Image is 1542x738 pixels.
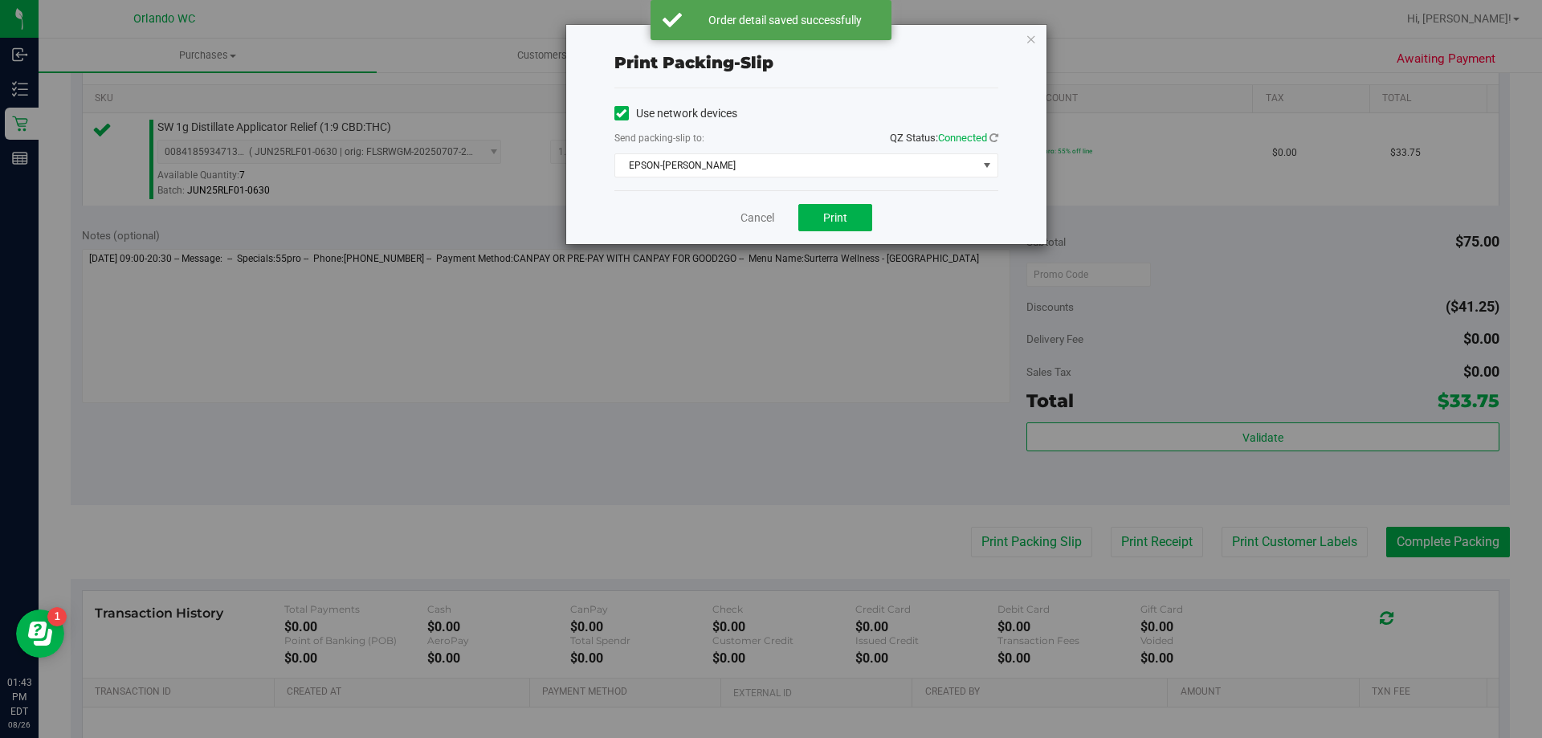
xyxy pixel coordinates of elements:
span: EPSON-[PERSON_NAME] [615,154,977,177]
span: select [977,154,997,177]
span: Connected [938,132,987,144]
button: Print [798,204,872,231]
span: QZ Status: [890,132,998,144]
span: Print [823,211,847,224]
span: Print packing-slip [614,53,773,72]
div: Order detail saved successfully [691,12,879,28]
a: Cancel [740,210,774,226]
label: Use network devices [614,105,737,122]
label: Send packing-slip to: [614,131,704,145]
iframe: Resource center [16,610,64,658]
iframe: Resource center unread badge [47,607,67,626]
